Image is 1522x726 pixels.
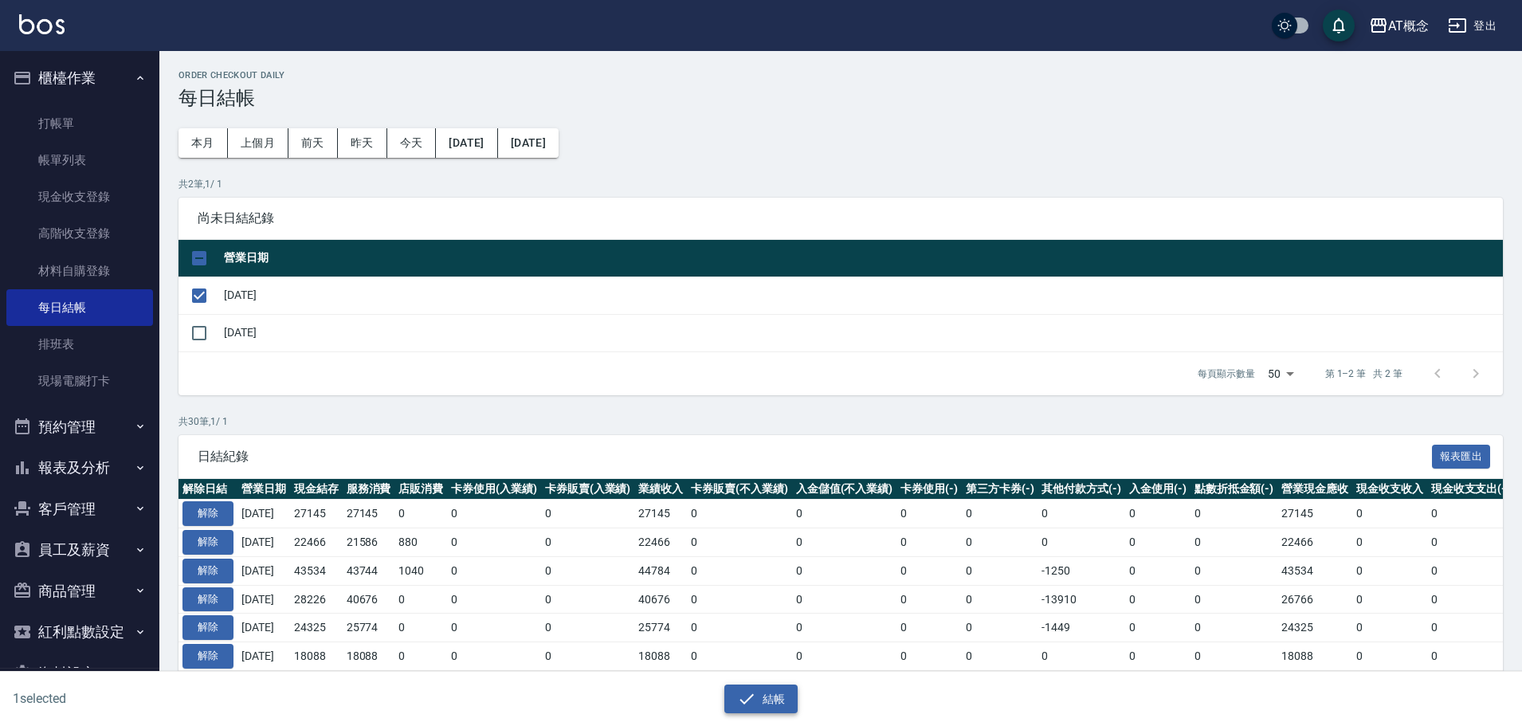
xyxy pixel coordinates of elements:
th: 卡券販賣(入業績) [541,479,635,500]
td: 0 [1352,500,1427,528]
td: -13910 [1038,585,1125,614]
td: 24325 [1277,614,1352,642]
td: 0 [1191,528,1278,557]
td: 0 [447,556,541,585]
td: 0 [896,556,962,585]
td: 0 [447,500,541,528]
td: 0 [962,500,1038,528]
td: 0 [962,528,1038,557]
td: 0 [541,614,635,642]
button: 預約管理 [6,406,153,448]
td: 0 [687,585,792,614]
td: 0 [792,556,897,585]
td: 0 [1191,556,1278,585]
td: 0 [1352,642,1427,671]
td: 26766 [1277,585,1352,614]
td: 0 [896,528,962,557]
td: 0 [687,528,792,557]
td: [DATE] [237,614,290,642]
button: 登出 [1442,11,1503,41]
td: 43744 [343,556,395,585]
span: 日結紀錄 [198,449,1432,465]
a: 打帳單 [6,105,153,142]
td: 0 [962,642,1038,671]
td: [DATE] [237,585,290,614]
th: 營業日期 [220,240,1503,277]
th: 其他付款方式(-) [1038,479,1125,500]
td: 0 [447,614,541,642]
th: 服務消費 [343,479,395,500]
td: 18088 [634,642,687,671]
td: 0 [687,614,792,642]
h2: Order checkout daily [178,70,1503,80]
a: 高階收支登錄 [6,215,153,252]
button: 報表及分析 [6,447,153,489]
p: 每頁顯示數量 [1198,367,1255,381]
p: 共 2 筆, 1 / 1 [178,177,1503,191]
td: 44784 [634,556,687,585]
td: 0 [1352,614,1427,642]
td: 24325 [290,614,343,642]
td: 0 [1038,528,1125,557]
p: 第 1–2 筆 共 2 筆 [1325,367,1402,381]
p: 共 30 筆, 1 / 1 [178,414,1503,429]
h6: 1 selected [13,689,378,708]
td: 0 [1125,642,1191,671]
th: 營業現金應收 [1277,479,1352,500]
th: 解除日結 [178,479,237,500]
th: 現金結存 [290,479,343,500]
a: 現金收支登錄 [6,179,153,215]
td: 0 [1125,614,1191,642]
td: 0 [896,585,962,614]
td: 0 [1427,556,1515,585]
td: 0 [447,642,541,671]
span: 尚未日結紀錄 [198,210,1484,226]
td: 22466 [290,528,343,557]
td: 0 [1352,585,1427,614]
td: 0 [394,614,447,642]
button: 紅利點數設定 [6,611,153,653]
h3: 每日結帳 [178,87,1503,109]
td: 0 [541,500,635,528]
td: 880 [394,528,447,557]
td: 0 [1427,500,1515,528]
td: 0 [541,556,635,585]
th: 現金收支收入 [1352,479,1427,500]
td: 0 [1427,614,1515,642]
td: 0 [1427,528,1515,557]
a: 每日結帳 [6,289,153,326]
button: 前天 [288,128,338,158]
button: 解除 [182,644,233,669]
td: 0 [792,642,897,671]
td: 0 [962,585,1038,614]
a: 材料自購登錄 [6,253,153,289]
td: 0 [896,642,962,671]
td: 21586 [343,528,395,557]
button: 結帳 [724,685,798,714]
th: 店販消費 [394,479,447,500]
img: Logo [19,14,65,34]
td: 25774 [343,614,395,642]
button: 商品管理 [6,571,153,612]
td: 0 [541,585,635,614]
td: 40676 [634,585,687,614]
button: 上個月 [228,128,288,158]
th: 營業日期 [237,479,290,500]
td: 22466 [634,528,687,557]
td: 0 [1125,500,1191,528]
td: 0 [1191,585,1278,614]
td: 27145 [634,500,687,528]
td: 0 [1427,642,1515,671]
button: 員工及薪資 [6,529,153,571]
td: 25774 [634,614,687,642]
a: 帳單列表 [6,142,153,179]
td: 0 [1427,585,1515,614]
button: 櫃檯作業 [6,57,153,99]
td: 0 [792,500,897,528]
td: 27145 [1277,500,1352,528]
td: 0 [1191,642,1278,671]
th: 第三方卡券(-) [962,479,1038,500]
button: 資料設定 [6,653,153,694]
td: 0 [1352,528,1427,557]
button: 客戶管理 [6,489,153,530]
